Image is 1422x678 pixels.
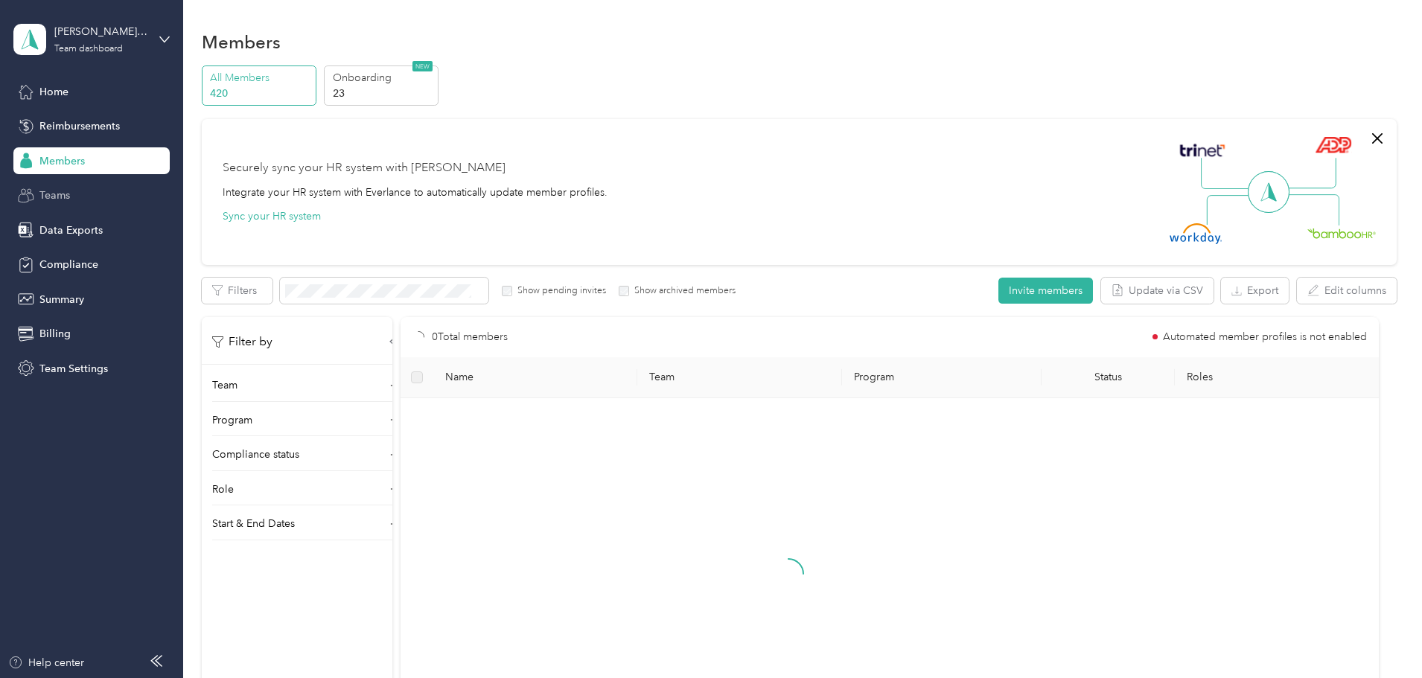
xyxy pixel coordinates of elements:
[39,118,120,134] span: Reimbursements
[512,284,606,298] label: Show pending invites
[1175,357,1380,398] th: Roles
[212,447,299,462] p: Compliance status
[212,482,234,497] p: Role
[1042,357,1175,398] th: Status
[433,357,638,398] th: Name
[629,284,736,298] label: Show archived members
[212,377,237,393] p: Team
[39,326,71,342] span: Billing
[1176,140,1228,161] img: Trinet
[1206,194,1258,225] img: Line Left Down
[445,371,626,383] span: Name
[202,34,281,50] h1: Members
[998,278,1093,304] button: Invite members
[1287,194,1339,226] img: Line Right Down
[223,185,608,200] div: Integrate your HR system with Everlance to automatically update member profiles.
[1201,158,1253,190] img: Line Left Up
[637,357,842,398] th: Team
[210,86,311,101] p: 420
[54,24,147,39] div: [PERSON_NAME] Beverages
[1315,136,1351,153] img: ADP
[1297,278,1397,304] button: Edit columns
[39,84,68,100] span: Home
[212,333,272,351] p: Filter by
[223,208,321,224] button: Sync your HR system
[39,223,103,238] span: Data Exports
[1339,595,1422,678] iframe: Everlance-gr Chat Button Frame
[412,61,433,71] span: NEW
[8,655,84,671] button: Help center
[39,292,84,307] span: Summary
[1307,228,1376,238] img: BambooHR
[842,357,1042,398] th: Program
[432,329,508,345] p: 0 Total members
[202,278,272,304] button: Filters
[39,361,108,377] span: Team Settings
[212,516,295,531] p: Start & End Dates
[223,159,506,177] div: Securely sync your HR system with [PERSON_NAME]
[39,257,98,272] span: Compliance
[1221,278,1289,304] button: Export
[210,70,311,86] p: All Members
[212,412,252,428] p: Program
[39,188,70,203] span: Teams
[39,153,85,169] span: Members
[1101,278,1214,304] button: Update via CSV
[54,45,123,54] div: Team dashboard
[1284,158,1336,189] img: Line Right Up
[1170,223,1222,244] img: Workday
[333,70,434,86] p: Onboarding
[333,86,434,101] p: 23
[1163,332,1367,342] span: Automated member profiles is not enabled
